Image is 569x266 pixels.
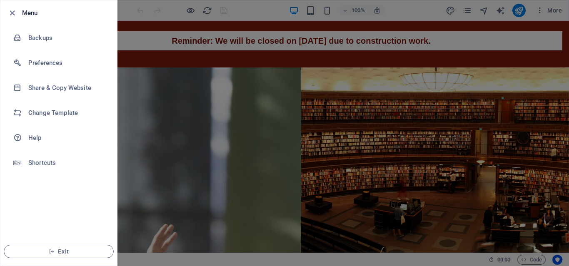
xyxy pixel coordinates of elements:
button: Exit [4,245,114,258]
h6: Menu [22,8,110,18]
h6: Backups [28,33,105,43]
h6: Change Template [28,108,105,118]
h6: Help [28,133,105,143]
span: Exit [11,248,107,255]
h6: Preferences [28,58,105,68]
h6: Share & Copy Website [28,83,105,93]
a: Help [0,125,117,150]
h6: Shortcuts [28,158,105,168]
